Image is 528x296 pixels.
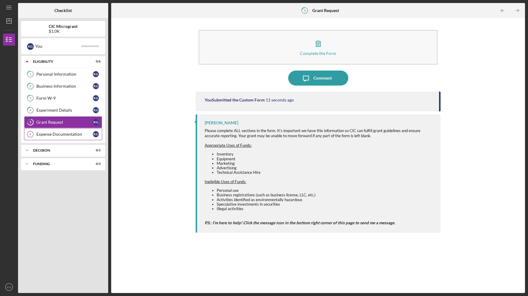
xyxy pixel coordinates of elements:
[93,95,99,101] div: K G
[217,161,235,166] span: Marketing
[205,128,420,138] span: Please complete ALL sections in the form. It's important we have this information so CIC can fulf...
[266,98,294,102] time: 2025-08-20 19:15
[205,143,252,148] span: Appropriate Uses of Funds:
[205,220,395,225] em: P.S.: I'm here to help! Click the message icon in the bottom right corner of this page to send me...
[217,197,302,202] span: Activities identified as environmentally hazardous
[49,24,78,29] b: CIC Microgrant
[36,84,93,89] div: Business Information
[24,80,102,92] a: 2Business InformationKG
[29,72,31,76] tspan: 1
[217,156,235,161] span: Equipment
[24,104,102,116] a: 4Experiment DetailsKG
[217,202,280,207] span: Speculative investments in securities
[93,119,99,125] div: K G
[49,29,78,34] div: $1.0K
[29,96,31,100] tspan: 3
[205,98,265,102] div: You Submitted the Custom Form
[29,132,31,136] tspan: 6
[93,71,99,77] div: K G
[217,192,316,197] span: Business registrations (such as business license, LLC, etc.)
[54,8,72,13] b: Checklist
[27,43,34,50] div: K G
[29,120,31,124] tspan: 5
[93,107,99,113] div: K G
[33,60,86,63] div: ELIGIBILITY
[24,116,102,128] a: 5Grant RequestKG
[313,71,332,86] div: Comment
[29,108,32,112] tspan: 4
[36,108,93,113] div: Experiment Details
[29,84,31,88] tspan: 2
[93,131,99,137] div: K G
[217,206,243,211] span: Illegal activities
[24,68,102,80] a: 1Personal InformationKG
[90,60,101,63] div: 0 / 6
[24,128,102,140] a: 6Expense DocumentationKG
[33,149,86,152] div: Decision
[35,41,81,51] div: You
[90,162,101,166] div: 0 / 3
[304,8,306,12] tspan: 5
[7,285,11,289] text: KG
[36,72,93,77] div: Personal Information
[90,149,101,152] div: 0 / 1
[205,179,246,184] span: Ineligible Uses of Funds:
[36,96,93,101] div: Form W-9
[3,281,15,293] button: KG
[36,120,93,125] div: Grant Request
[300,51,336,56] div: Complete the Form
[93,83,99,89] div: K G
[217,165,237,170] span: Advertising
[33,162,86,166] div: FUNDING
[205,120,238,125] div: [PERSON_NAME]
[288,71,348,86] button: Comment
[199,30,437,65] button: Complete the Form
[312,8,339,13] b: Grant Request
[217,170,261,175] span: Technical Assistance Hire
[217,188,239,193] span: Personal use
[36,132,93,137] div: Expense Documentation
[217,152,233,156] span: Inventory
[24,92,102,104] a: 3Form W-9KG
